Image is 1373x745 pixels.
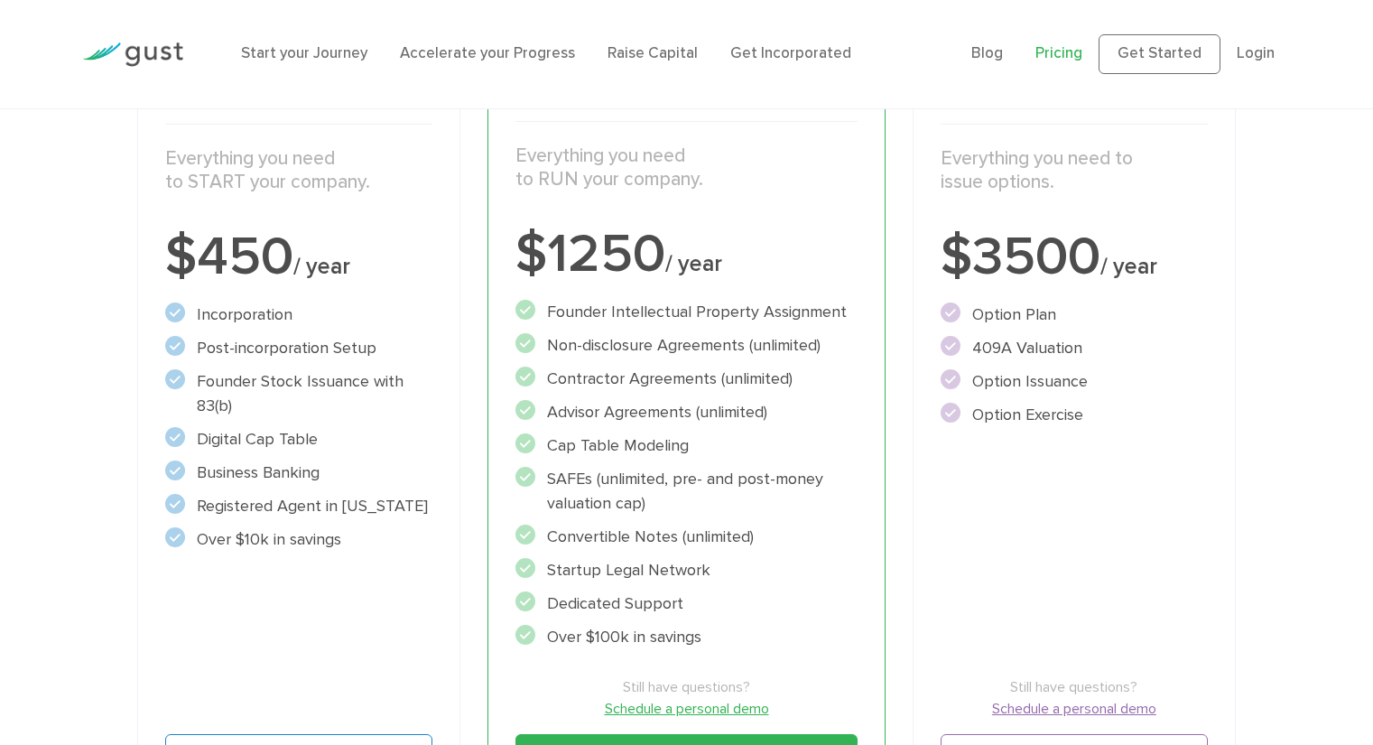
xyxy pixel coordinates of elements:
[515,698,857,720] a: Schedule a personal demo
[941,303,1209,327] li: Option Plan
[971,44,1003,62] a: Blog
[515,400,857,424] li: Advisor Agreements (unlimited)
[1035,44,1082,62] a: Pricing
[941,676,1209,698] span: Still have questions?
[1100,253,1157,280] span: / year
[515,367,857,391] li: Contractor Agreements (unlimited)
[82,42,183,67] img: Gust Logo
[941,403,1209,427] li: Option Exercise
[1237,44,1275,62] a: Login
[515,300,857,324] li: Founder Intellectual Property Assignment
[515,433,857,458] li: Cap Table Modeling
[730,44,851,62] a: Get Incorporated
[165,369,433,418] li: Founder Stock Issuance with 83(b)
[165,147,433,195] p: Everything you need to START your company.
[165,230,433,284] div: $450
[515,333,857,358] li: Non-disclosure Agreements (unlimited)
[165,303,433,327] li: Incorporation
[515,558,857,582] li: Startup Legal Network
[941,369,1209,394] li: Option Issuance
[165,427,433,452] li: Digital Cap Table
[608,44,698,62] a: Raise Capital
[941,336,1209,360] li: 409A Valuation
[293,253,350,280] span: / year
[515,467,857,516] li: SAFEs (unlimited, pre- and post-money valuation cap)
[515,228,857,282] div: $1250
[515,591,857,616] li: Dedicated Support
[165,336,433,360] li: Post-incorporation Setup
[1099,34,1220,74] a: Get Started
[165,461,433,485] li: Business Banking
[515,525,857,549] li: Convertible Notes (unlimited)
[241,44,367,62] a: Start your Journey
[665,250,722,277] span: / year
[941,147,1209,195] p: Everything you need to issue options.
[515,625,857,649] li: Over $100k in savings
[515,144,857,192] p: Everything you need to RUN your company.
[941,230,1209,284] div: $3500
[400,44,575,62] a: Accelerate your Progress
[165,527,433,552] li: Over $10k in savings
[165,494,433,518] li: Registered Agent in [US_STATE]
[941,698,1209,720] a: Schedule a personal demo
[515,676,857,698] span: Still have questions?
